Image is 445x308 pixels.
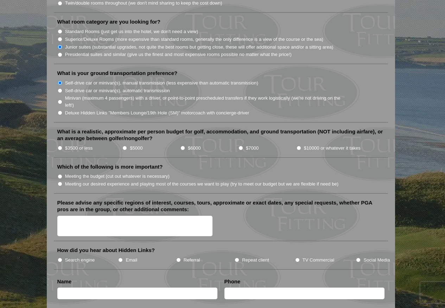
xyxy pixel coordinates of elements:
label: What is a realistic, approximate per person budget for golf, accommodation, and ground transporta... [57,128,384,142]
label: Phone [224,278,241,285]
label: Meeting our desired experience and playing most of the courses we want to play (try to meet our b... [65,181,339,188]
label: Please advise any specific regions of interest, courses, tours, approximate or exact dates, any s... [57,199,384,213]
label: $10000 or whatever it takes [304,145,361,152]
label: Referral [184,257,200,264]
label: Superior/Deluxe Rooms (more expensive than standard rooms, generally the only difference is a vie... [65,36,323,43]
label: Deluxe Hidden Links "Members Lounge/19th Hole (SM)" motorcoach with concierge-driver [65,109,249,117]
label: Self-drive car or minivan(s), automatic transmission [65,87,170,94]
label: Meeting the budget (cut out whatever is necessary) [65,173,170,180]
label: Self-drive car or minivan(s), manual transmission (less expensive than automatic transmission) [65,80,258,87]
label: What is your ground transportation preference? [57,70,178,77]
label: Social Media [363,257,390,264]
label: Name [57,278,72,285]
label: $6000 [188,145,201,152]
label: TV Commercial [303,257,334,264]
label: How did you hear about Hidden Links? [57,247,155,254]
label: Standard Rooms (just get us into the hotel, we don't need a view) [65,28,198,35]
label: Email [126,257,137,264]
label: What room category are you looking for? [57,18,160,25]
label: Search engine [65,257,95,264]
label: Presidential suites and similar (give us the finest and most expensive rooms possible no matter w... [65,51,292,58]
label: Junior suites (substantial upgrades, not quite the best rooms but getting close, these will offer... [65,44,333,51]
label: $7000 [246,145,259,152]
label: Which of the following is more important? [57,163,163,170]
label: $5000 [130,145,142,152]
label: $3500 or less [65,145,93,152]
label: Minivan (maximum 4 passengers) with a driver, or point-to-point prescheduled transfers if they wo... [65,95,348,108]
label: Repeat client [242,257,269,264]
